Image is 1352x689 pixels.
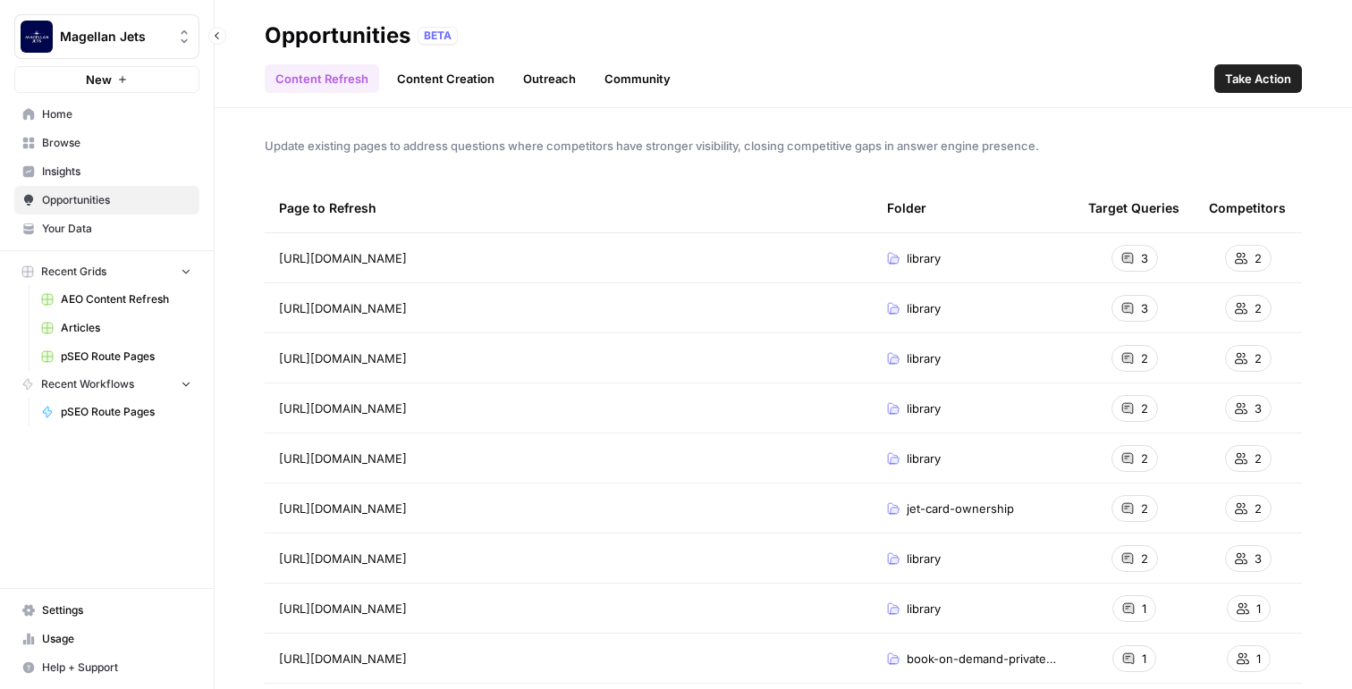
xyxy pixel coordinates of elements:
[42,221,191,237] span: Your Data
[33,285,199,314] a: AEO Content Refresh
[279,399,407,417] span: [URL][DOMAIN_NAME]
[1214,64,1302,93] button: Take Action
[33,398,199,426] a: pSEO Route Pages
[1142,600,1146,618] span: 1
[14,596,199,625] a: Settings
[1255,550,1262,567] span: 3
[14,129,199,157] a: Browse
[907,450,941,467] span: library
[907,600,941,618] span: library
[907,349,941,367] span: library
[1141,500,1148,517] span: 2
[1088,183,1179,232] div: Target Queries
[907,299,941,317] span: library
[1255,450,1262,467] span: 2
[279,550,407,567] span: [URL][DOMAIN_NAME]
[907,500,1014,517] span: jet-card-ownership
[418,27,458,45] div: BETA
[1142,650,1146,668] span: 1
[41,264,106,280] span: Recent Grids
[33,342,199,371] a: pSEO Route Pages
[61,320,191,336] span: Articles
[42,192,191,208] span: Opportunities
[1255,349,1262,367] span: 2
[42,602,191,618] span: Settings
[907,650,1060,668] span: book-on-demand-private-jet-charter-flights
[279,249,407,267] span: [URL][DOMAIN_NAME]
[42,135,191,151] span: Browse
[279,299,407,317] span: [URL][DOMAIN_NAME]
[1141,299,1148,317] span: 3
[1256,600,1261,618] span: 1
[265,21,410,50] div: Opportunities
[386,64,505,93] a: Content Creation
[279,450,407,467] span: [URL][DOMAIN_NAME]
[279,183,858,232] div: Page to Refresh
[14,66,199,93] button: New
[61,404,191,420] span: pSEO Route Pages
[14,186,199,214] a: Opportunities
[41,376,134,392] span: Recent Workflows
[42,660,191,676] span: Help + Support
[60,28,168,46] span: Magellan Jets
[1255,500,1262,517] span: 2
[14,371,199,398] button: Recent Workflows
[86,71,112,88] span: New
[1225,70,1291,88] span: Take Action
[14,100,199,129] a: Home
[887,183,926,232] div: Folder
[1255,299,1262,317] span: 2
[61,349,191,365] span: pSEO Route Pages
[14,625,199,653] a: Usage
[279,349,407,367] span: [URL][DOMAIN_NAME]
[1209,183,1286,232] div: Competitors
[42,631,191,647] span: Usage
[14,258,199,285] button: Recent Grids
[14,214,199,243] a: Your Data
[1141,450,1148,467] span: 2
[1141,399,1148,417] span: 2
[1256,650,1261,668] span: 1
[265,64,379,93] a: Content Refresh
[21,21,53,53] img: Magellan Jets Logo
[1255,399,1262,417] span: 3
[279,600,407,618] span: [URL][DOMAIN_NAME]
[14,157,199,186] a: Insights
[1141,249,1148,267] span: 3
[42,106,191,122] span: Home
[1141,550,1148,567] span: 2
[61,291,191,307] span: AEO Content Refresh
[907,399,941,417] span: library
[594,64,681,93] a: Community
[14,14,199,59] button: Workspace: Magellan Jets
[279,650,407,668] span: [URL][DOMAIN_NAME]
[42,164,191,180] span: Insights
[14,653,199,682] button: Help + Support
[1255,249,1262,267] span: 2
[512,64,587,93] a: Outreach
[907,550,941,567] span: library
[907,249,941,267] span: library
[33,314,199,342] a: Articles
[279,500,407,517] span: [URL][DOMAIN_NAME]
[1141,349,1148,367] span: 2
[265,137,1302,155] span: Update existing pages to address questions where competitors have stronger visibility, closing co...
